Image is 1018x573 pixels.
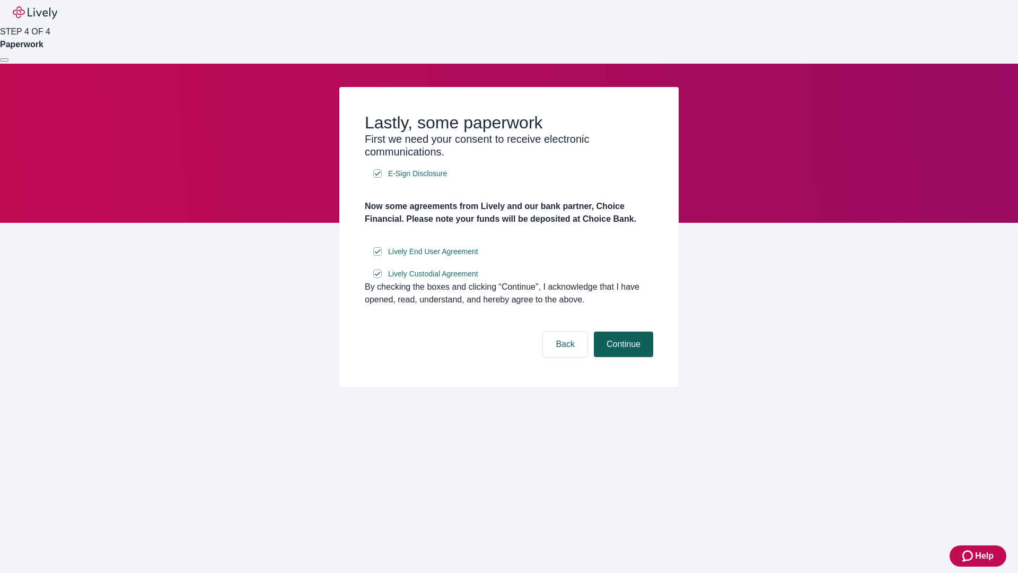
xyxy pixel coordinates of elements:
svg: Zendesk support icon [962,550,975,562]
button: Zendesk support iconHelp [950,545,1006,567]
img: Lively [13,6,57,19]
span: Help [975,550,994,562]
a: e-sign disclosure document [386,167,449,180]
span: Lively End User Agreement [388,246,478,257]
a: e-sign disclosure document [386,245,480,258]
span: Lively Custodial Agreement [388,268,478,280]
span: E-Sign Disclosure [388,168,447,179]
a: e-sign disclosure document [386,267,480,281]
h4: Now some agreements from Lively and our bank partner, Choice Financial. Please note your funds wi... [365,200,653,225]
h3: First we need your consent to receive electronic communications. [365,133,653,158]
button: Back [543,332,587,357]
h2: Lastly, some paperwork [365,112,653,133]
button: Continue [594,332,653,357]
div: By checking the boxes and clicking “Continue", I acknowledge that I have opened, read, understand... [365,281,653,306]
